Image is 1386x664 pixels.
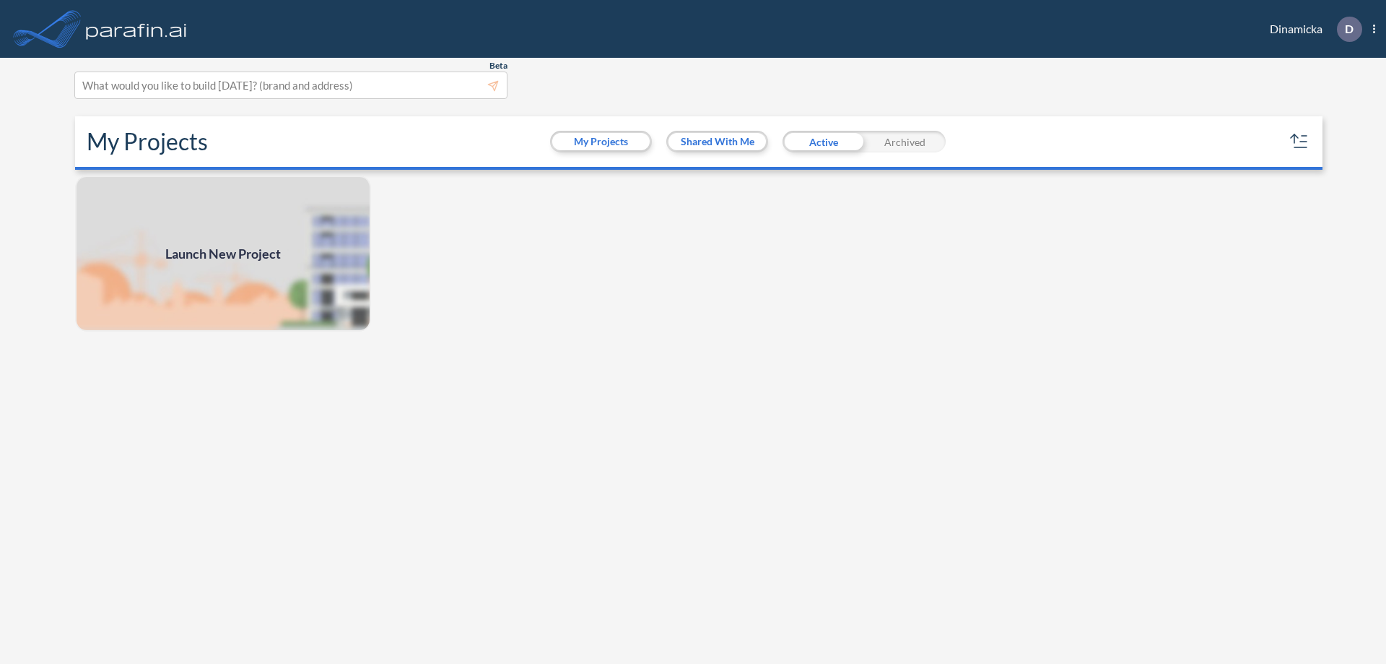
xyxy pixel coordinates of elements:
[75,176,371,332] img: add
[1248,17,1375,42] div: Dinamicka
[87,128,208,155] h2: My Projects
[552,133,650,150] button: My Projects
[83,14,190,43] img: logo
[864,131,946,152] div: Archived
[489,60,507,72] span: Beta
[1345,22,1354,35] p: D
[1288,130,1311,153] button: sort
[783,131,864,152] div: Active
[165,244,281,264] span: Launch New Project
[668,133,766,150] button: Shared With Me
[75,176,371,332] a: Launch New Project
